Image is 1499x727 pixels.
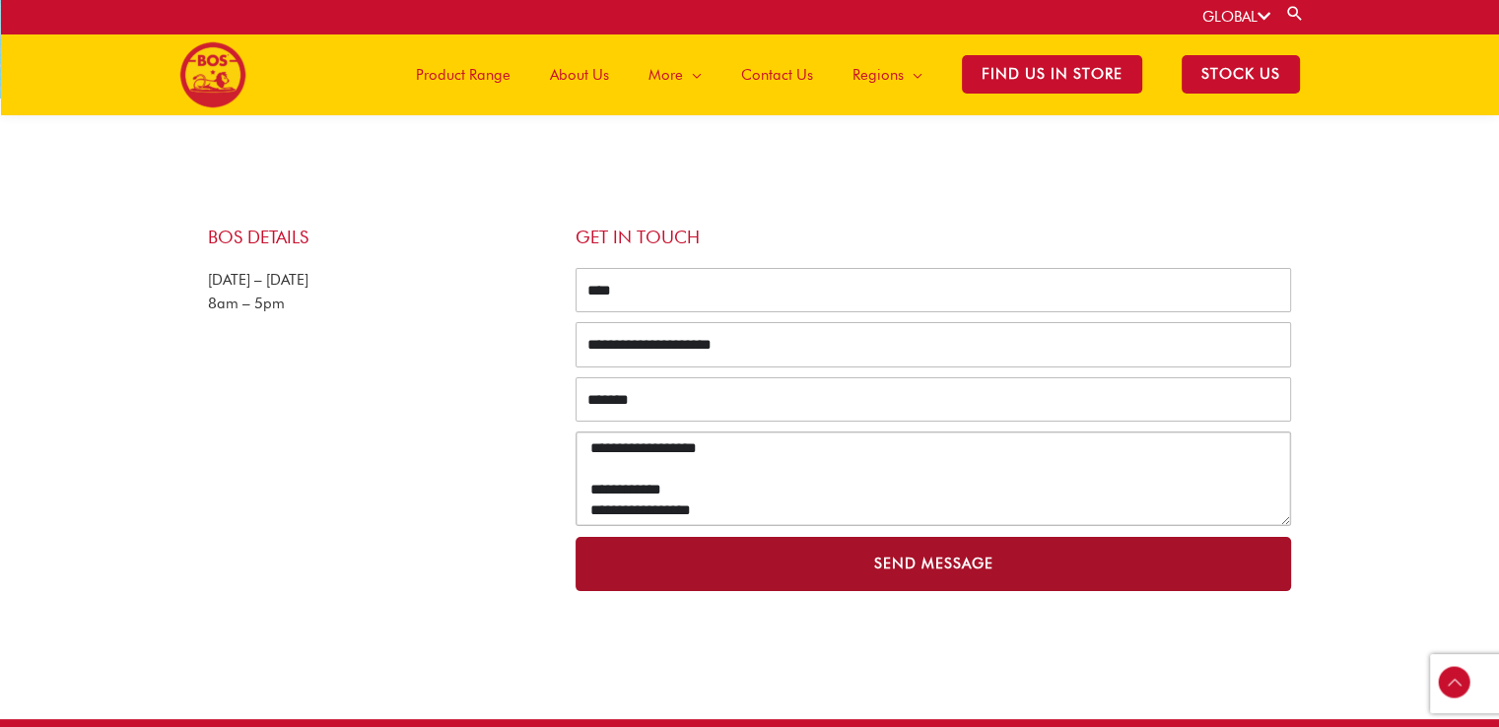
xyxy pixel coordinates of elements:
[721,33,833,115] a: Contact Us
[576,268,1292,601] form: ContactUs
[576,537,1292,591] button: Send Message
[416,45,511,104] span: Product Range
[648,45,683,104] span: More
[396,33,530,115] a: Product Range
[1285,4,1305,23] a: Search button
[179,41,246,108] img: BOS logo finals-200px
[1182,55,1300,94] span: STOCK US
[962,55,1142,94] span: Find Us in Store
[550,45,609,104] span: About Us
[1162,33,1320,115] a: STOCK US
[1202,8,1270,26] a: GLOBAL
[741,45,813,104] span: Contact Us
[208,271,308,289] span: [DATE] – [DATE]
[208,227,556,248] h4: BOS Details
[381,33,1320,115] nav: Site Navigation
[576,227,1292,248] h4: Get in touch
[833,33,942,115] a: Regions
[852,45,904,104] span: Regions
[629,33,721,115] a: More
[530,33,629,115] a: About Us
[874,557,993,571] span: Send Message
[208,295,285,312] span: 8am – 5pm
[942,33,1162,115] a: Find Us in Store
